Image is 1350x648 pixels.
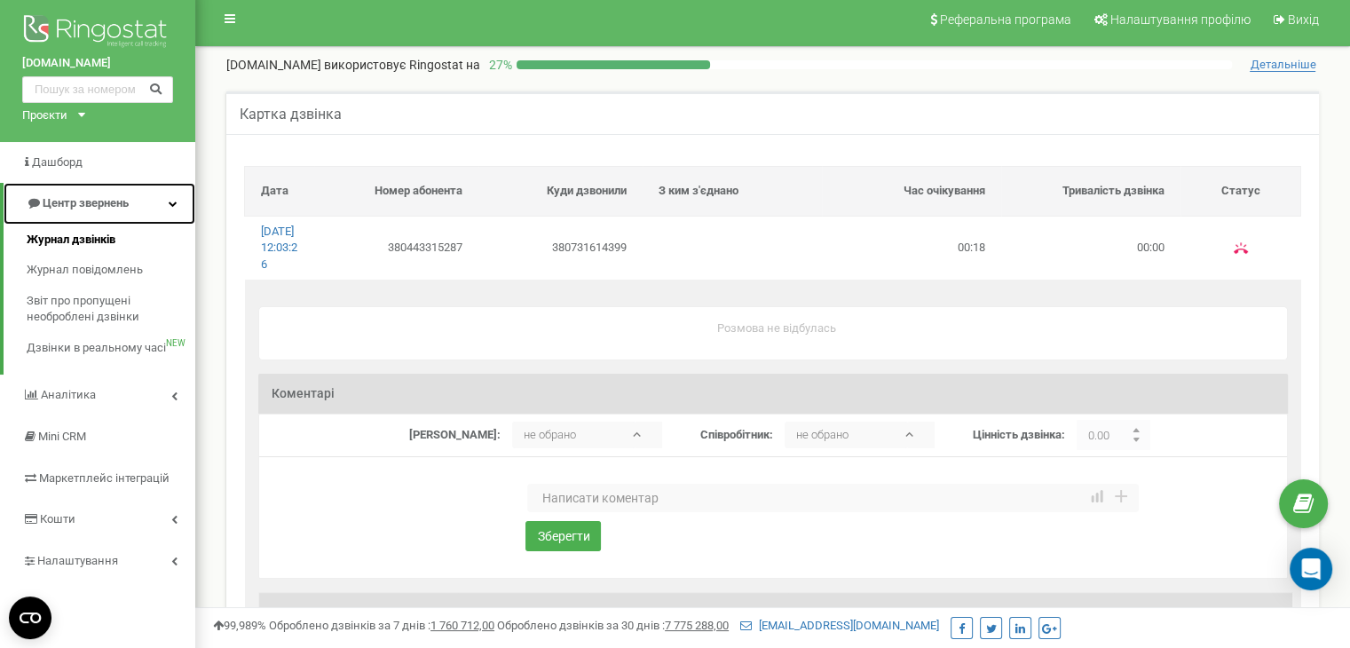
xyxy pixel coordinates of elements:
span: використовує Ringostat на [324,58,480,72]
u: 7 775 288,00 [665,619,729,632]
span: Оброблено дзвінків за 7 днів : [269,619,494,632]
button: Open CMP widget [9,597,51,639]
u: 1 760 712,00 [430,619,494,632]
td: 380731614399 [478,216,643,280]
div: Open Intercom Messenger [1290,548,1332,590]
th: Дата [245,167,314,217]
b: ▾ [908,422,935,448]
span: Вихід [1288,12,1319,27]
a: Журнал дзвінків [27,225,195,256]
td: 380443315287 [314,216,478,280]
button: Зберегти [525,521,601,551]
td: 00:00 [1001,216,1180,280]
th: Статус [1180,167,1301,217]
p: 27 % [480,56,517,74]
span: Дзвінки в реальному часі [27,340,166,357]
td: 00:18 [822,216,1001,280]
span: Центр звернень [43,196,129,209]
h5: Картка дзвінка [240,107,342,122]
span: Дашборд [32,155,83,169]
a: [DOMAIN_NAME] [22,55,173,72]
b: ▾ [636,422,662,448]
th: З ким з'єднано [643,167,822,217]
th: Номер абонента [314,167,478,217]
td: UTM-мітки [258,592,1292,636]
div: Проєкти [22,107,67,124]
p: не обрано [785,422,908,448]
span: Реферальна програма [940,12,1071,27]
input: Пошук за номером [22,76,173,103]
label: [PERSON_NAME]: [409,427,501,444]
p: не обрано [512,422,636,448]
img: Ringostat logo [22,11,173,55]
span: Звіт про пропущені необроблені дзвінки [27,293,186,326]
th: Час очікування [822,167,1001,217]
span: Маркетплейс інтеграцій [39,471,170,485]
span: Детальніше [1250,58,1315,72]
th: Куди дзвонили [478,167,643,217]
a: Звіт про пропущені необроблені дзвінки [27,286,195,333]
th: Тривалість дзвінка [1001,167,1180,217]
span: 99,989% [213,619,266,632]
a: [DATE] 12:03:26 [261,225,297,271]
p: Розмова не вiдбулась [280,320,1274,337]
p: [DOMAIN_NAME] [226,56,480,74]
a: Центр звернень [4,183,195,225]
span: Аналiтика [41,388,96,401]
span: Журнал повідомлень [27,262,143,279]
span: Журнал дзвінків [27,232,115,249]
span: Налаштування [37,554,118,567]
img: Зайнято [1234,241,1248,256]
a: Дзвінки в реальному часіNEW [27,333,195,364]
label: Цінність дзвінка: [973,427,1065,444]
span: Кошти [40,512,75,526]
span: Mini CRM [38,430,86,443]
a: Журнал повідомлень [27,255,195,286]
a: [EMAIL_ADDRESS][DOMAIN_NAME] [740,619,939,632]
h3: Коментарі [258,374,1288,414]
label: Співробітник: [700,427,773,444]
span: Налаштування профілю [1110,12,1251,27]
span: Оброблено дзвінків за 30 днів : [497,619,729,632]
